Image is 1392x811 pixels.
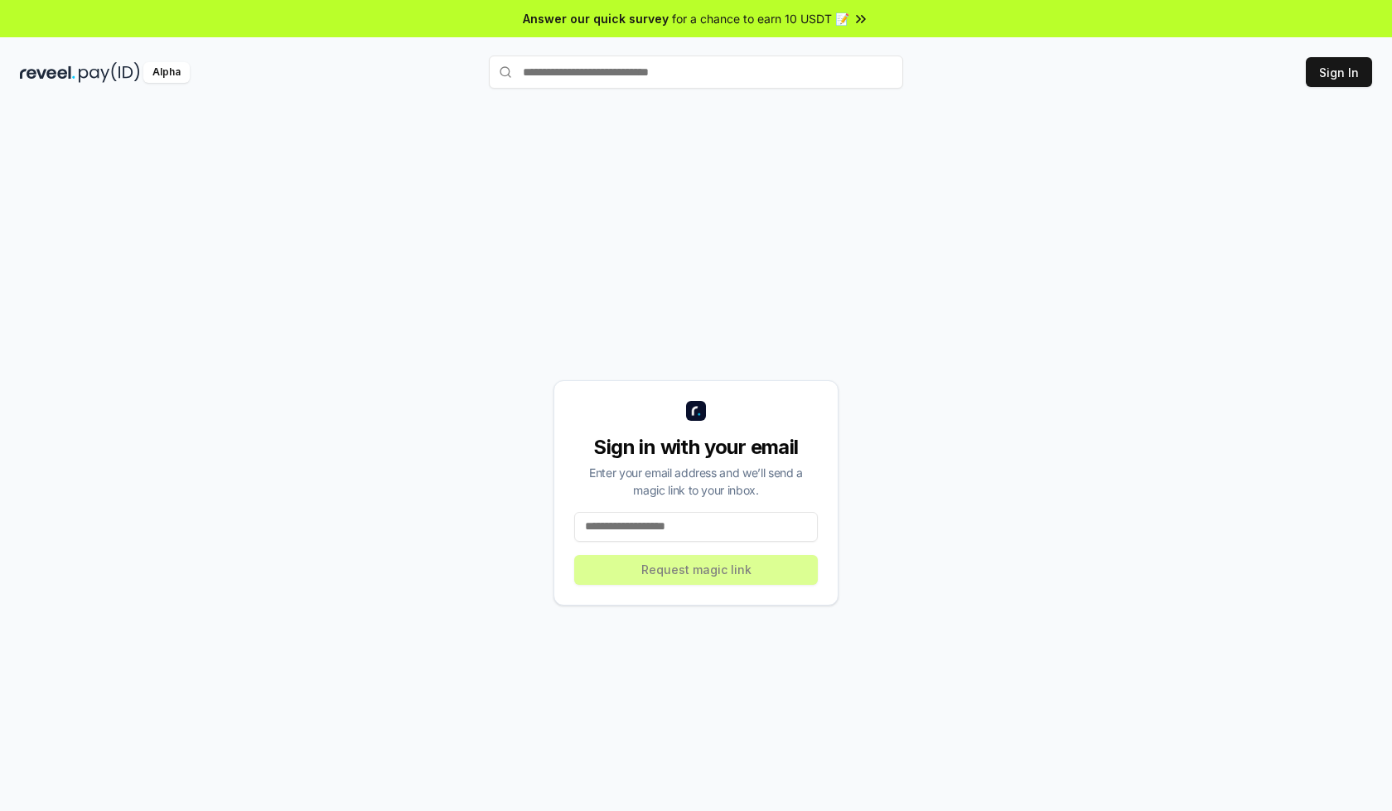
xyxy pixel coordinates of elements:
[574,434,818,461] div: Sign in with your email
[686,401,706,421] img: logo_small
[523,10,669,27] span: Answer our quick survey
[1306,57,1372,87] button: Sign In
[143,62,190,83] div: Alpha
[79,62,140,83] img: pay_id
[574,464,818,499] div: Enter your email address and we’ll send a magic link to your inbox.
[20,62,75,83] img: reveel_dark
[672,10,849,27] span: for a chance to earn 10 USDT 📝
